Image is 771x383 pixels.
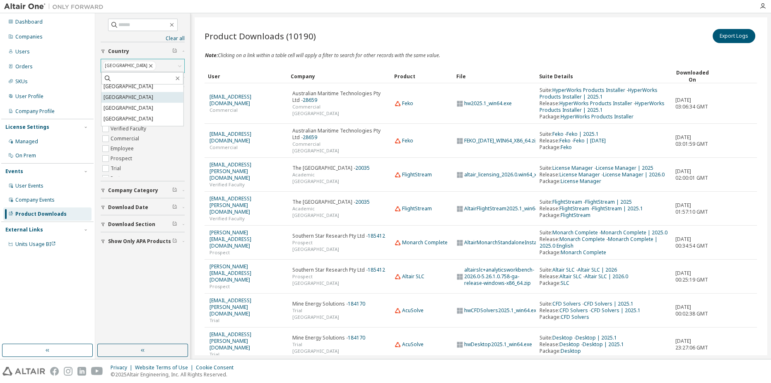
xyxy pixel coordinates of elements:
a: Filter on this value [559,307,589,314]
a: Filter on this value [464,341,532,348]
img: windows_icon.svg [457,342,463,348]
label: Commercial [111,134,141,144]
a: Filter on this value [402,137,413,144]
a: Filter on this value [578,266,617,273]
a: Filter on this value [402,307,424,314]
a: Filter on this value [559,100,634,107]
img: Altair One [4,2,108,11]
a: Filter on this value [464,205,547,212]
img: youtube.svg [91,367,103,376]
span: Southern Star Research Pty Ltd - [292,233,385,239]
span: Trial [210,351,284,358]
img: web_icon_altair.svg [395,172,401,178]
a: Filter on this value [552,130,565,137]
div: Company Events [15,197,55,203]
span: [DATE] 00:34:54 GMT [675,236,709,249]
img: web_icon_altair.svg [395,138,401,144]
div: Events [5,168,23,175]
span: Australian Maritime Technologies Pty Ltd - [292,128,387,141]
img: web_icon_altair.svg [395,274,401,280]
span: Verified Faculty [210,181,284,188]
div: Companies [15,34,43,40]
img: web_icon_altair.svg [395,342,401,348]
div: Suite: - Release: - Package: [540,165,665,185]
a: Filter on this value [561,144,572,151]
div: Suite: - Release: - Package: [540,335,624,354]
span: Prospect [292,273,385,280]
div: Suite: - Release: - Package: [540,267,628,287]
span: [DATE] 00:02:38 GMT [675,304,709,317]
span: [GEOGRAPHIC_DATA] [292,147,387,154]
div: User [208,70,284,83]
span: Australian Maritime Technologies Pty Ltd - [292,90,387,104]
div: User Profile [15,93,43,100]
a: Filter on this value [303,134,317,141]
span: [DATE] 02:00:01 GMT [675,168,709,181]
a: Filter on this value [552,198,583,205]
span: [GEOGRAPHIC_DATA] [292,212,370,219]
a: Filter on this value [561,313,589,320]
a: Filter on this value [584,300,634,307]
img: altair_logo.svg [2,367,45,376]
span: Download Date [108,204,148,211]
a: Filter on this value [552,334,574,341]
a: Filter on this value [210,93,251,107]
a: Filter on this value [559,273,583,280]
span: Commercial [292,104,387,110]
a: Filter on this value [552,164,594,171]
a: Filter on this value [596,164,653,171]
span: Commercial [210,107,284,113]
a: Clear all [101,35,185,42]
span: Units Usage BI [15,241,56,248]
img: web_icon_altair.svg [395,240,401,246]
span: [DATE] 00:25:19 GMT [675,270,709,283]
span: Commercial [210,144,284,151]
a: Filter on this value [552,266,576,273]
span: [GEOGRAPHIC_DATA] [292,110,387,117]
div: Suite: - Release: - Package: [540,87,668,120]
div: Suite: - Release: - Package: [540,229,668,256]
label: Employee [111,144,135,154]
span: Clicking on a link within a table cell will apply a filter to search for other records with the s... [218,52,440,59]
div: Company [291,70,388,83]
span: Clear filter [172,187,177,194]
span: Verified Faculty [210,215,284,222]
span: Trial [292,307,365,314]
a: Filter on this value [566,130,599,137]
span: Product Downloads (10190) [205,30,316,42]
div: External Links [5,226,43,233]
span: Commercial [292,141,387,147]
a: Filter on this value [464,307,539,314]
div: Suite Details [539,70,668,83]
div: Suite: - Release: - Package: [540,199,643,219]
div: SKUs [15,78,28,85]
label: Trial [111,164,123,173]
a: Filter on this value [464,266,534,287]
a: Filter on this value [210,229,251,249]
div: Website Terms of Use [135,364,196,371]
a: Filter on this value [561,249,606,256]
a: Filter on this value [561,347,581,354]
button: Country [101,42,185,60]
span: [DATE] 03:06:34 GMT [675,97,709,110]
span: Prospect [292,239,385,246]
li: [GEOGRAPHIC_DATA] [101,113,183,124]
a: Filter on this value [552,229,599,236]
div: File [456,70,532,83]
a: Filter on this value [355,164,370,171]
a: Filter on this value [402,341,424,348]
button: Download Section [101,215,185,234]
img: windows_icon.svg [457,206,463,212]
span: [DATE] 23:27:06 GMT [675,338,709,351]
button: Download Date [101,198,185,217]
img: windows_icon.svg [457,172,463,178]
div: Suite: - Release: - Package: [540,131,606,151]
div: On Prem [15,152,36,159]
img: windows_icon.svg [457,138,463,144]
a: Filter on this value [559,341,581,348]
a: Filter on this value [583,341,624,348]
a: Filter on this value [552,300,582,307]
a: Filter on this value [576,334,617,341]
a: Filter on this value [210,331,251,351]
span: Trial [292,341,365,348]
